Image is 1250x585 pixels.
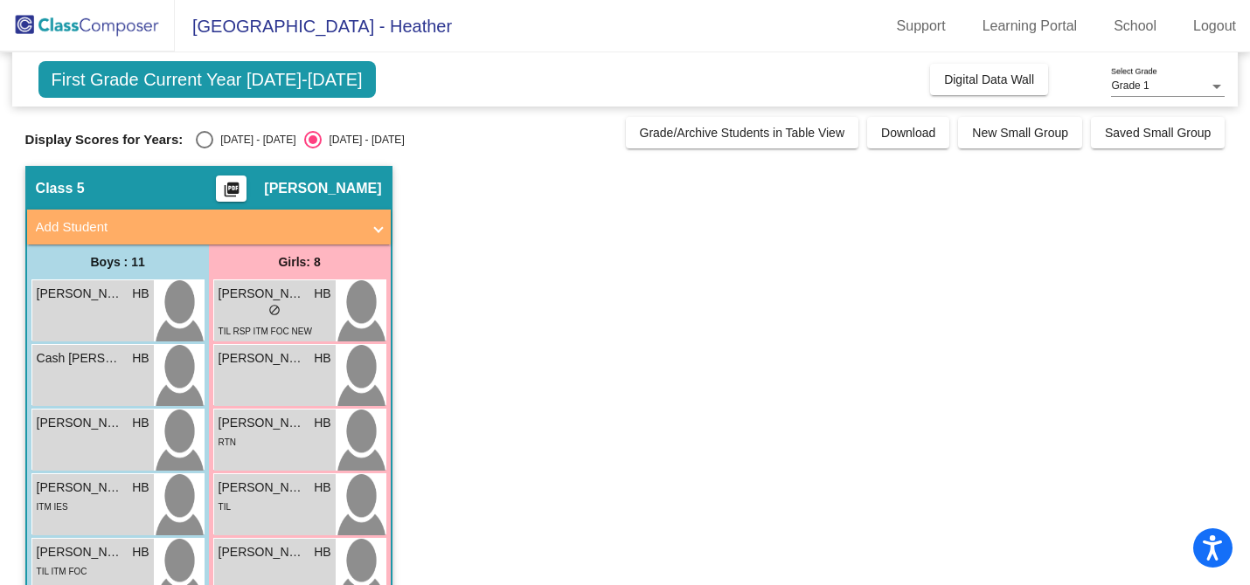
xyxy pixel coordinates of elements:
[626,117,859,148] button: Grade/Archive Students in Table View
[883,12,960,40] a: Support
[37,543,124,561] span: [PERSON_NAME]
[216,175,247,202] button: Print Students Details
[969,12,1092,40] a: Learning Portal
[264,180,381,197] span: [PERSON_NAME]
[132,478,149,497] span: HB
[27,244,209,279] div: Boys : 11
[36,217,361,237] mat-panel-title: Add Student
[37,502,68,512] span: ITM IES
[314,349,330,368] span: HB
[219,502,231,512] span: TIL
[175,12,452,40] span: [GEOGRAPHIC_DATA] - Heather
[219,437,236,447] span: RTN
[37,414,124,432] span: [PERSON_NAME]
[219,414,306,432] span: [PERSON_NAME]
[314,414,330,432] span: HB
[322,132,404,148] div: [DATE] - [DATE]
[219,478,306,497] span: [PERSON_NAME]
[1105,126,1211,140] span: Saved Small Group
[219,327,312,336] span: TIL RSP ITM FOC NEW
[132,285,149,303] span: HB
[219,285,306,303] span: [PERSON_NAME]
[867,117,949,148] button: Download
[1179,12,1250,40] a: Logout
[37,567,87,576] span: TIL ITM FOC
[958,117,1082,148] button: New Small Group
[944,72,1034,86] span: Digital Data Wall
[314,543,330,561] span: HB
[930,64,1048,95] button: Digital Data Wall
[640,126,845,140] span: Grade/Archive Students in Table View
[38,61,376,98] span: First Grade Current Year [DATE]-[DATE]
[314,285,330,303] span: HB
[37,478,124,497] span: [PERSON_NAME]
[972,126,1068,140] span: New Small Group
[1100,12,1170,40] a: School
[219,349,306,368] span: [PERSON_NAME]
[196,131,404,148] mat-radio-group: Select an option
[132,349,149,368] span: HB
[36,180,85,197] span: Class 5
[881,126,935,140] span: Download
[132,543,149,561] span: HB
[213,132,295,148] div: [DATE] - [DATE]
[221,181,242,205] mat-icon: picture_as_pdf
[209,244,391,279] div: Girls: 8
[37,285,124,303] span: [PERSON_NAME]
[132,414,149,432] span: HB
[37,349,124,368] span: Cash [PERSON_NAME]
[27,210,391,244] mat-expansion-panel-header: Add Student
[25,132,184,148] span: Display Scores for Years:
[1091,117,1225,148] button: Saved Small Group
[314,478,330,497] span: HB
[219,543,306,561] span: [PERSON_NAME]
[268,304,281,316] span: do_not_disturb_alt
[1111,79,1149,92] span: Grade 1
